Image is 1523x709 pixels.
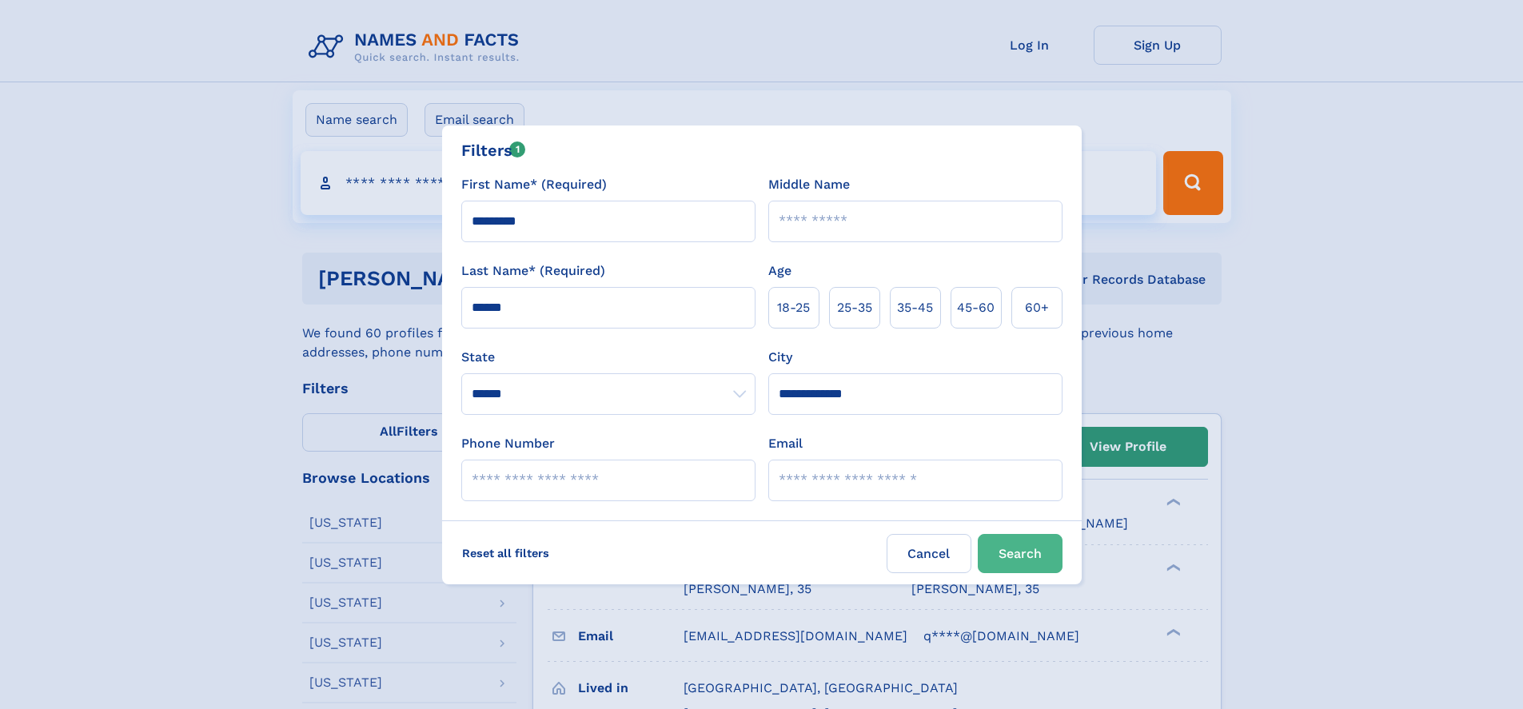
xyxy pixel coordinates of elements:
[768,348,792,367] label: City
[461,261,605,281] label: Last Name* (Required)
[461,138,526,162] div: Filters
[461,175,607,194] label: First Name* (Required)
[768,261,791,281] label: Age
[1025,298,1049,317] span: 60+
[957,298,995,317] span: 45‑60
[461,348,756,367] label: State
[897,298,933,317] span: 35‑45
[768,434,803,453] label: Email
[887,534,971,573] label: Cancel
[461,434,555,453] label: Phone Number
[777,298,810,317] span: 18‑25
[452,534,560,572] label: Reset all filters
[978,534,1063,573] button: Search
[837,298,872,317] span: 25‑35
[768,175,850,194] label: Middle Name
